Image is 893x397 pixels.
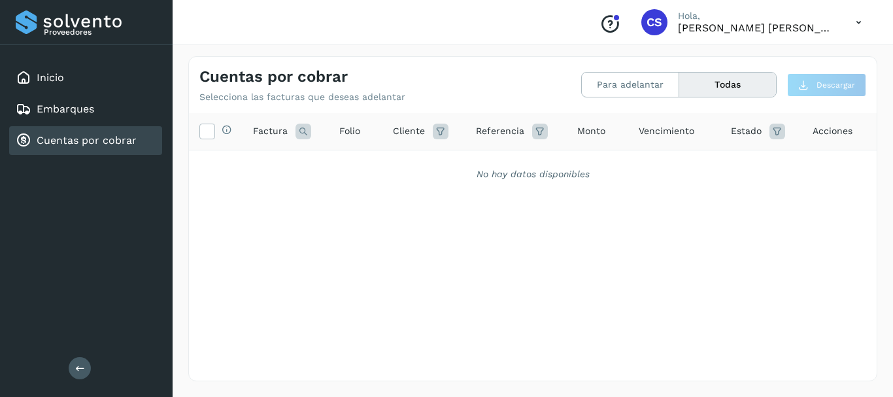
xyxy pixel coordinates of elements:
p: Hola, [678,10,835,22]
p: Selecciona las facturas que deseas adelantar [199,92,405,103]
p: Proveedores [44,27,157,37]
h4: Cuentas por cobrar [199,67,348,86]
span: Factura [253,124,288,138]
a: Cuentas por cobrar [37,134,137,147]
button: Para adelantar [582,73,679,97]
a: Embarques [37,103,94,115]
div: Inicio [9,63,162,92]
button: Todas [679,73,776,97]
p: CARLOS SALVADOR TORRES RUEDA [678,22,835,34]
span: Folio [339,124,360,138]
span: Vencimiento [639,124,694,138]
button: Descargar [787,73,866,97]
div: No hay datos disponibles [206,167,860,181]
span: Monto [577,124,605,138]
span: Estado [731,124,762,138]
a: Inicio [37,71,64,84]
div: Cuentas por cobrar [9,126,162,155]
span: Descargar [817,79,855,91]
span: Cliente [393,124,425,138]
div: Embarques [9,95,162,124]
span: Acciones [813,124,852,138]
span: Referencia [476,124,524,138]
